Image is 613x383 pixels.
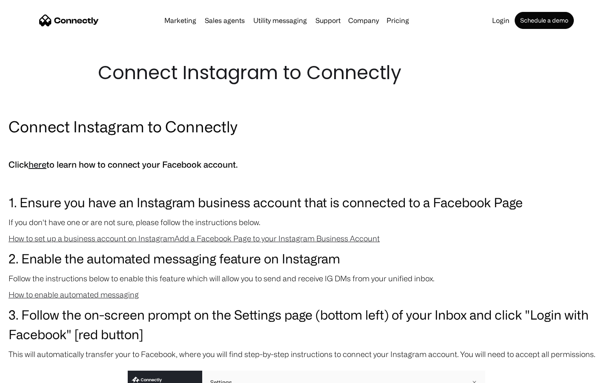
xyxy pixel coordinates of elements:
[161,17,200,24] a: Marketing
[9,272,604,284] p: Follow the instructions below to enable this feature which will allow you to send and receive IG ...
[9,192,604,212] h3: 1. Ensure you have an Instagram business account that is connected to a Facebook Page
[29,160,46,169] a: here
[9,368,51,380] aside: Language selected: English
[383,17,412,24] a: Pricing
[17,368,51,380] ul: Language list
[9,348,604,360] p: This will automatically transfer your to Facebook, where you will find step-by-step instructions ...
[39,14,99,27] a: home
[9,176,604,188] p: ‍
[348,14,379,26] div: Company
[9,305,604,344] h3: 3. Follow the on-screen prompt on the Settings page (bottom left) of your Inbox and click "Login ...
[9,157,604,172] h5: Click to learn how to connect your Facebook account.
[346,14,381,26] div: Company
[250,17,310,24] a: Utility messaging
[201,17,248,24] a: Sales agents
[9,249,604,268] h3: 2. Enable the automated messaging feature on Instagram
[9,141,604,153] p: ‍
[9,116,604,137] h2: Connect Instagram to Connectly
[9,290,139,299] a: How to enable automated messaging
[9,216,604,228] p: If you don't have one or are not sure, please follow the instructions below.
[312,17,344,24] a: Support
[515,12,574,29] a: Schedule a demo
[9,234,175,243] a: How to set up a business account on Instagram
[489,17,513,24] a: Login
[175,234,380,243] a: Add a Facebook Page to your Instagram Business Account
[98,60,515,86] h1: Connect Instagram to Connectly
